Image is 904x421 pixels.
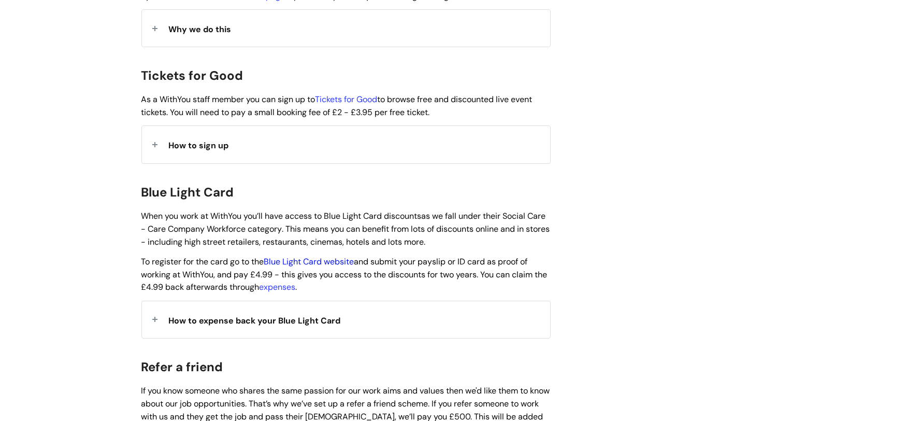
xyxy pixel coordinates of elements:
[169,315,341,326] span: How to expense back your Blue Light Card
[141,210,546,234] span: as we fall under their Social Care - Care Company Workforce category
[264,256,354,267] a: Blue Light Card website
[141,256,548,293] span: To register for the card go to the and submit your payslip or ID card as proof of working at With...
[141,184,234,200] span: Blue Light Card
[141,210,550,247] span: When you work at WithYou you’ll have access to Blue Light Card discounts . This means you can ben...
[315,94,378,105] a: Tickets for Good
[169,24,232,35] span: Why we do this
[141,67,243,83] span: Tickets for Good
[141,359,223,375] span: Refer a friend
[169,140,229,151] span: How to sign up
[260,282,296,292] a: expenses
[141,94,533,118] span: As a WithYou staff member you can sign up to to browse free and discounted live event tickets. Yo...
